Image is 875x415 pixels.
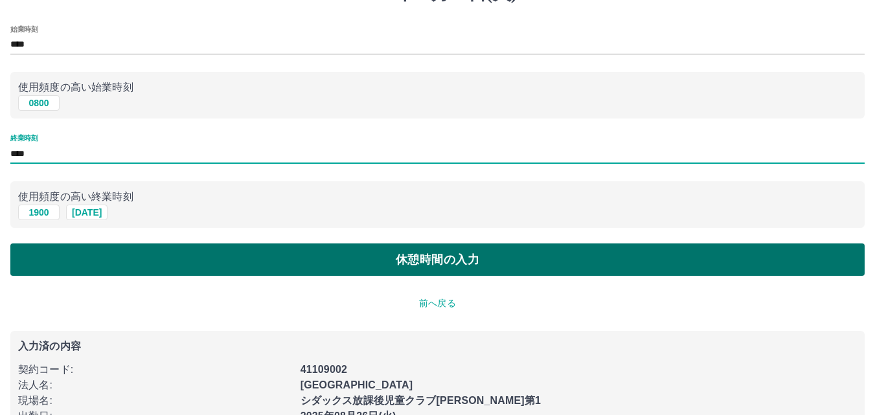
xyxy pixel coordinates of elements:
[10,243,865,276] button: 休憩時間の入力
[18,341,857,352] p: 入力済の内容
[10,297,865,310] p: 前へ戻る
[18,393,293,409] p: 現場名 :
[18,205,60,220] button: 1900
[66,205,108,220] button: [DATE]
[10,133,38,143] label: 終業時刻
[301,395,541,406] b: シダックス放課後児童クラブ[PERSON_NAME]第1
[301,379,413,390] b: [GEOGRAPHIC_DATA]
[18,95,60,111] button: 0800
[18,362,293,377] p: 契約コード :
[18,80,857,95] p: 使用頻度の高い始業時刻
[301,364,347,375] b: 41109002
[18,189,857,205] p: 使用頻度の高い終業時刻
[18,377,293,393] p: 法人名 :
[10,24,38,34] label: 始業時刻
